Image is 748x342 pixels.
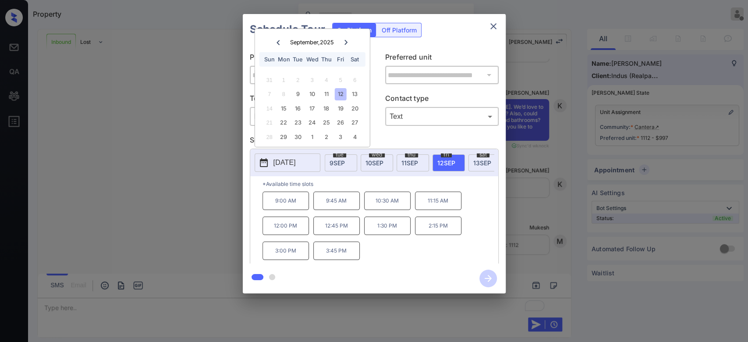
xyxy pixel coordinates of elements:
[385,52,499,66] p: Preferred unit
[349,74,361,86] div: Not available Saturday, September 6th, 2025
[292,131,304,143] div: Choose Tuesday, September 30th, 2025
[306,53,318,65] div: Wed
[415,217,461,235] p: 2:15 PM
[278,117,290,128] div: Choose Monday, September 22nd, 2025
[278,88,290,100] div: Not available Monday, September 8th, 2025
[250,135,499,149] p: Select slot
[397,154,429,171] div: date-select
[263,117,275,128] div: Not available Sunday, September 21st, 2025
[364,192,411,210] p: 10:30 AM
[387,109,496,124] div: Text
[335,131,347,143] div: Choose Friday, October 3rd, 2025
[320,117,332,128] div: Choose Thursday, September 25th, 2025
[292,103,304,114] div: Choose Tuesday, September 16th, 2025
[262,217,309,235] p: 12:00 PM
[441,152,452,157] span: fri
[364,217,411,235] p: 1:30 PM
[385,93,499,107] p: Contact type
[320,53,332,65] div: Thu
[335,103,347,114] div: Choose Friday, September 19th, 2025
[369,152,385,157] span: wed
[278,131,290,143] div: Choose Monday, September 29th, 2025
[262,242,309,260] p: 3:00 PM
[349,117,361,128] div: Choose Saturday, September 27th, 2025
[273,157,296,168] p: [DATE]
[437,159,455,167] span: 12 SEP
[361,154,393,171] div: date-select
[335,117,347,128] div: Choose Friday, September 26th, 2025
[243,14,332,45] h2: Schedule Tour
[405,152,418,157] span: thu
[335,88,347,100] div: Choose Friday, September 12th, 2025
[306,88,318,100] div: Choose Wednesday, September 10th, 2025
[292,117,304,128] div: Choose Tuesday, September 23rd, 2025
[377,23,421,37] div: Off Platform
[258,73,367,144] div: month 2025-09
[474,267,502,290] button: btn-next
[263,131,275,143] div: Not available Sunday, September 28th, 2025
[401,159,418,167] span: 11 SEP
[333,23,376,37] div: On Platform
[320,88,332,100] div: Choose Thursday, September 11th, 2025
[330,159,345,167] span: 9 SEP
[415,192,461,210] p: 11:15 AM
[252,109,361,124] div: In Person
[250,93,363,107] p: Tour type
[349,88,361,100] div: Choose Saturday, September 13th, 2025
[365,159,383,167] span: 10 SEP
[278,53,290,65] div: Mon
[263,74,275,86] div: Not available Sunday, August 31st, 2025
[335,53,347,65] div: Fri
[306,131,318,143] div: Choose Wednesday, October 1st, 2025
[313,242,360,260] p: 3:45 PM
[333,152,346,157] span: tue
[335,74,347,86] div: Not available Friday, September 5th, 2025
[313,192,360,210] p: 9:45 AM
[325,154,357,171] div: date-select
[290,39,334,46] div: September , 2025
[263,103,275,114] div: Not available Sunday, September 14th, 2025
[292,88,304,100] div: Choose Tuesday, September 9th, 2025
[313,217,360,235] p: 12:45 PM
[262,176,498,192] p: *Available time slots
[255,153,320,172] button: [DATE]
[432,154,465,171] div: date-select
[263,53,275,65] div: Sun
[250,52,363,66] p: Preferred community
[320,74,332,86] div: Not available Thursday, September 4th, 2025
[262,192,309,210] p: 9:00 AM
[292,53,304,65] div: Tue
[349,131,361,143] div: Choose Saturday, October 4th, 2025
[306,74,318,86] div: Not available Wednesday, September 3rd, 2025
[278,74,290,86] div: Not available Monday, September 1st, 2025
[349,53,361,65] div: Sat
[292,74,304,86] div: Not available Tuesday, September 2nd, 2025
[473,159,491,167] span: 13 SEP
[349,103,361,114] div: Choose Saturday, September 20th, 2025
[468,154,501,171] div: date-select
[263,88,275,100] div: Not available Sunday, September 7th, 2025
[306,117,318,128] div: Choose Wednesday, September 24th, 2025
[320,103,332,114] div: Choose Thursday, September 18th, 2025
[477,152,489,157] span: sat
[306,103,318,114] div: Choose Wednesday, September 17th, 2025
[320,131,332,143] div: Choose Thursday, October 2nd, 2025
[485,18,502,35] button: close
[278,103,290,114] div: Choose Monday, September 15th, 2025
